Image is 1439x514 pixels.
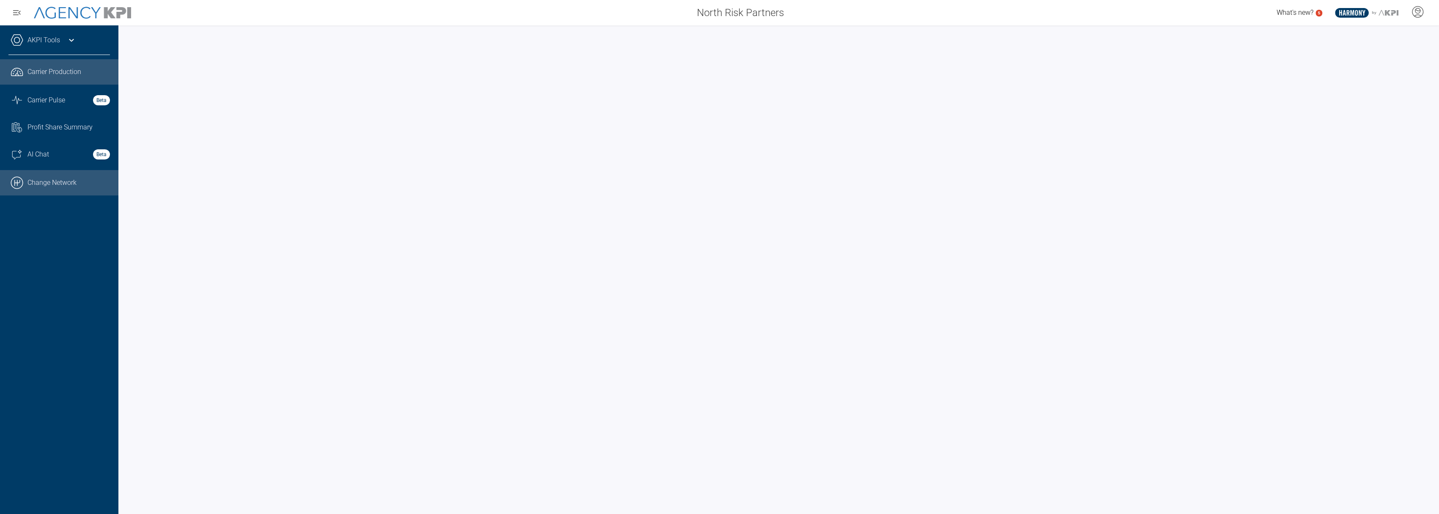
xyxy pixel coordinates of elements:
a: 5 [1316,10,1322,16]
span: Carrier Pulse [27,95,65,105]
span: Profit Share Summary [27,122,93,132]
span: AI Chat [27,149,49,159]
strong: Beta [93,95,110,105]
strong: Beta [93,149,110,159]
a: AKPI Tools [27,35,60,45]
span: Carrier Production [27,67,81,77]
img: AgencyKPI [34,7,131,19]
text: 5 [1318,11,1320,15]
span: North Risk Partners [697,5,784,20]
span: What's new? [1277,8,1313,16]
